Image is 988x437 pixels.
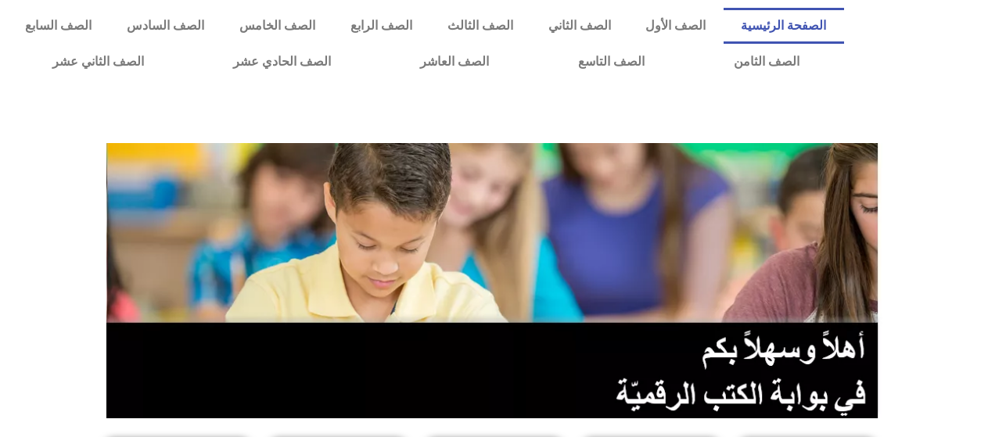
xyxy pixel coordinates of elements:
a: الصف الثامن [689,44,844,80]
a: الصف السادس [110,8,222,44]
a: الصف التاسع [534,44,689,80]
a: الصف الأول [628,8,724,44]
a: الصف السابع [8,8,110,44]
a: الصف الحادي عشر [189,44,375,80]
a: الصف الثاني [530,8,628,44]
a: الصف الثالث [429,8,530,44]
a: الصف الخامس [222,8,333,44]
a: الصفحة الرئيسية [724,8,844,44]
a: الصف الثاني عشر [8,44,189,80]
a: الصف العاشر [375,44,534,80]
a: الصف الرابع [333,8,430,44]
